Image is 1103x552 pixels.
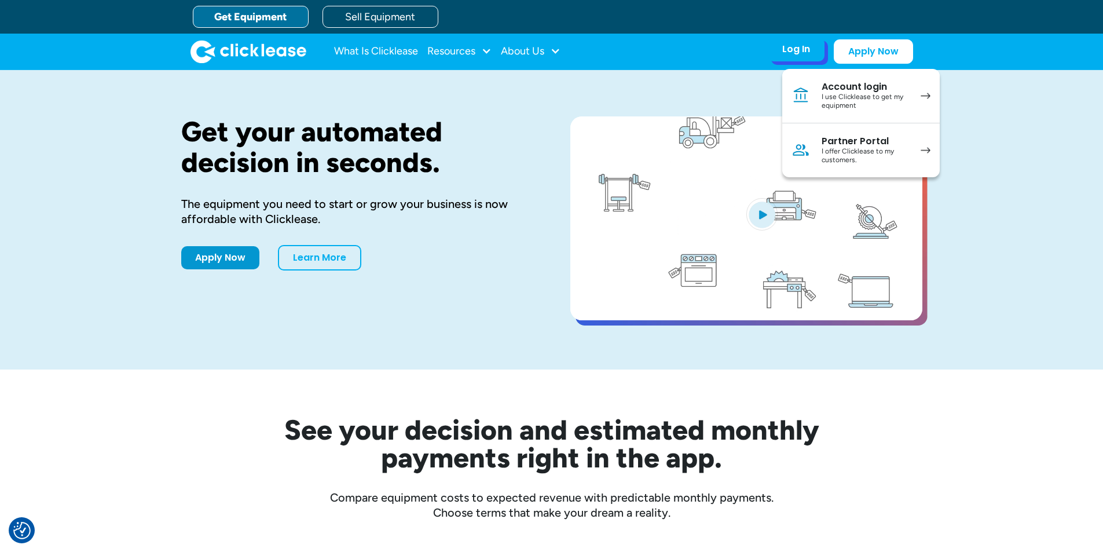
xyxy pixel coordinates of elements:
a: Get Equipment [193,6,309,28]
div: Resources [427,40,492,63]
img: Person icon [791,141,810,159]
div: About Us [501,40,560,63]
a: Sell Equipment [323,6,438,28]
a: Account loginI use Clicklease to get my equipment [782,69,940,123]
button: Consent Preferences [13,522,31,539]
div: Partner Portal [822,136,909,147]
a: Partner PortalI offer Clicklease to my customers. [782,123,940,177]
div: Compare equipment costs to expected revenue with predictable monthly payments. Choose terms that ... [181,490,922,520]
a: Learn More [278,245,361,270]
a: home [190,40,306,63]
img: Blue play button logo on a light blue circular background [746,198,778,231]
a: What Is Clicklease [334,40,418,63]
div: Log In [782,43,810,55]
div: The equipment you need to start or grow your business is now affordable with Clicklease. [181,196,533,226]
nav: Log In [782,69,940,177]
h1: Get your automated decision in seconds. [181,116,533,178]
div: I use Clicklease to get my equipment [822,93,909,111]
img: arrow [921,147,930,153]
img: Revisit consent button [13,522,31,539]
img: Clicklease logo [190,40,306,63]
a: Apply Now [834,39,913,64]
div: Account login [822,81,909,93]
a: open lightbox [570,116,922,320]
img: Bank icon [791,86,810,105]
img: arrow [921,93,930,99]
a: Apply Now [181,246,259,269]
h2: See your decision and estimated monthly payments right in the app. [228,416,876,471]
div: I offer Clicklease to my customers. [822,147,909,165]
